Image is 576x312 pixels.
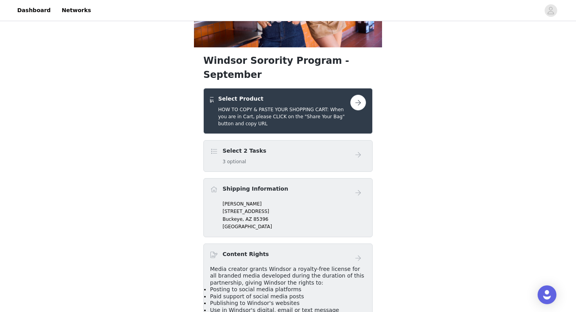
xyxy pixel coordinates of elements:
[218,106,350,127] h5: HOW TO COPY & PASTE YOUR SHOPPING CART: When you are in Cart, please CLICK on the "Share Your Bag...
[203,54,373,82] h1: Windsor Sorority Program - September
[223,216,244,222] span: Buckeye,
[223,208,366,215] p: [STREET_ADDRESS]
[245,216,252,222] span: AZ
[218,95,350,103] h4: Select Product
[210,266,364,286] span: Media creator grants Windsor a royalty-free license for all branded media developed during the du...
[210,293,304,299] span: Paid support of social media posts
[538,285,556,304] div: Open Intercom Messenger
[223,158,266,165] h5: 3 optional
[203,88,373,134] div: Select Product
[223,147,266,155] h4: Select 2 Tasks
[57,2,96,19] a: Networks
[223,185,288,193] h4: Shipping Information
[203,140,373,172] div: Select 2 Tasks
[547,4,554,17] div: avatar
[223,250,269,258] h4: Content Rights
[210,286,301,292] span: Posting to social media platforms
[13,2,55,19] a: Dashboard
[223,223,366,230] p: [GEOGRAPHIC_DATA]
[203,178,373,237] div: Shipping Information
[223,200,366,207] p: [PERSON_NAME]
[210,300,299,306] span: Publishing to Windsor's websites
[254,216,268,222] span: 85396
